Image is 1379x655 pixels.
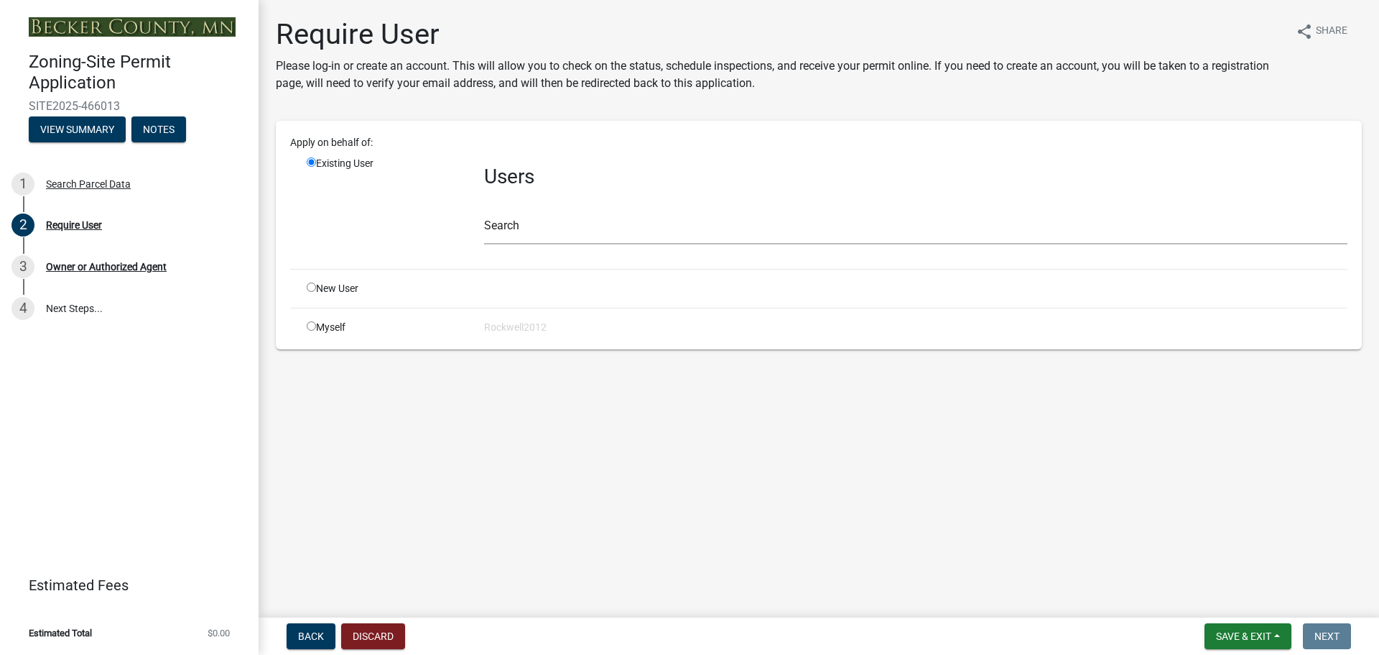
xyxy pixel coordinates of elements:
button: Discard [341,623,405,649]
button: View Summary [29,116,126,142]
span: Share [1316,23,1347,40]
h1: Require User [276,17,1284,52]
button: shareShare [1284,17,1359,45]
a: Estimated Fees [11,571,236,600]
div: 3 [11,255,34,278]
div: Existing User [296,156,473,257]
button: Next [1303,623,1351,649]
span: SITE2025-466013 [29,99,230,113]
img: Becker County, Minnesota [29,17,236,37]
div: Require User [46,220,102,230]
div: 4 [11,297,34,320]
div: 1 [11,173,34,196]
span: Next [1314,631,1339,642]
wm-modal-confirm: Summary [29,124,126,136]
div: 2 [11,214,34,237]
h4: Zoning-Site Permit Application [29,52,247,93]
button: Save & Exit [1204,623,1291,649]
span: Save & Exit [1216,631,1271,642]
button: Notes [131,116,186,142]
i: share [1296,23,1313,40]
wm-modal-confirm: Notes [131,124,186,136]
button: Back [287,623,335,649]
div: Myself [296,320,473,335]
span: Estimated Total [29,628,92,638]
p: Please log-in or create an account. This will allow you to check on the status, schedule inspecti... [276,58,1284,92]
h3: Users [484,165,1347,189]
div: New User [296,281,473,296]
div: Search Parcel Data [46,179,131,189]
div: Apply on behalf of: [279,135,1358,150]
div: Owner or Authorized Agent [46,262,167,272]
span: Back [298,631,324,642]
span: $0.00 [208,628,230,638]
